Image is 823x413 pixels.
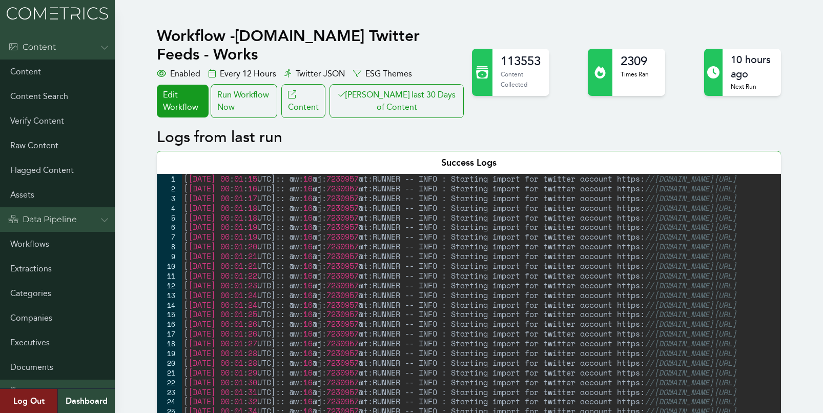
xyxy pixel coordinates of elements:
div: 14 [157,300,182,310]
div: 18 [157,339,182,348]
h2: 10 hours ago [731,53,773,82]
p: Content Collected [501,69,541,89]
div: 7 [157,232,182,242]
a: Dashboard [57,389,115,413]
div: 20 [157,358,182,368]
div: 8 [157,242,182,251]
div: Content [8,41,56,53]
a: Edit Workflow [157,85,209,117]
div: ESG Themes [353,68,412,80]
div: 24 [157,397,182,406]
div: 23 [157,387,182,397]
div: 13 [157,290,182,300]
div: 22 [157,378,182,387]
button: [PERSON_NAME] last 30 Days of Content [330,84,464,118]
div: Twitter JSON [284,68,345,80]
div: 15 [157,309,182,319]
div: 10 [157,261,182,271]
h2: Logs from last run [157,128,781,147]
div: 21 [157,368,182,378]
h1: Workflow - [DOMAIN_NAME] Twitter Feeds - Works [157,27,466,64]
div: 9 [157,251,182,261]
p: Next Run [731,82,773,92]
h2: 113553 [501,53,541,69]
div: Data Pipeline [8,213,77,226]
div: Enabled [157,68,200,80]
div: 17 [157,329,182,339]
a: Content [281,84,325,118]
div: Admin [8,386,50,398]
div: Success Logs [157,151,781,174]
div: 12 [157,281,182,290]
div: Run Workflow Now [211,84,278,118]
div: 11 [157,271,182,281]
div: Every 12 Hours [209,68,276,80]
div: 16 [157,319,182,329]
div: 19 [157,348,182,358]
div: 4 [157,203,182,213]
div: 3 [157,193,182,203]
div: 1 [157,174,182,184]
div: 2 [157,184,182,193]
div: 5 [157,213,182,223]
div: 6 [157,222,182,232]
h2: 2309 [621,53,649,69]
p: Times Ran [621,69,649,80]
